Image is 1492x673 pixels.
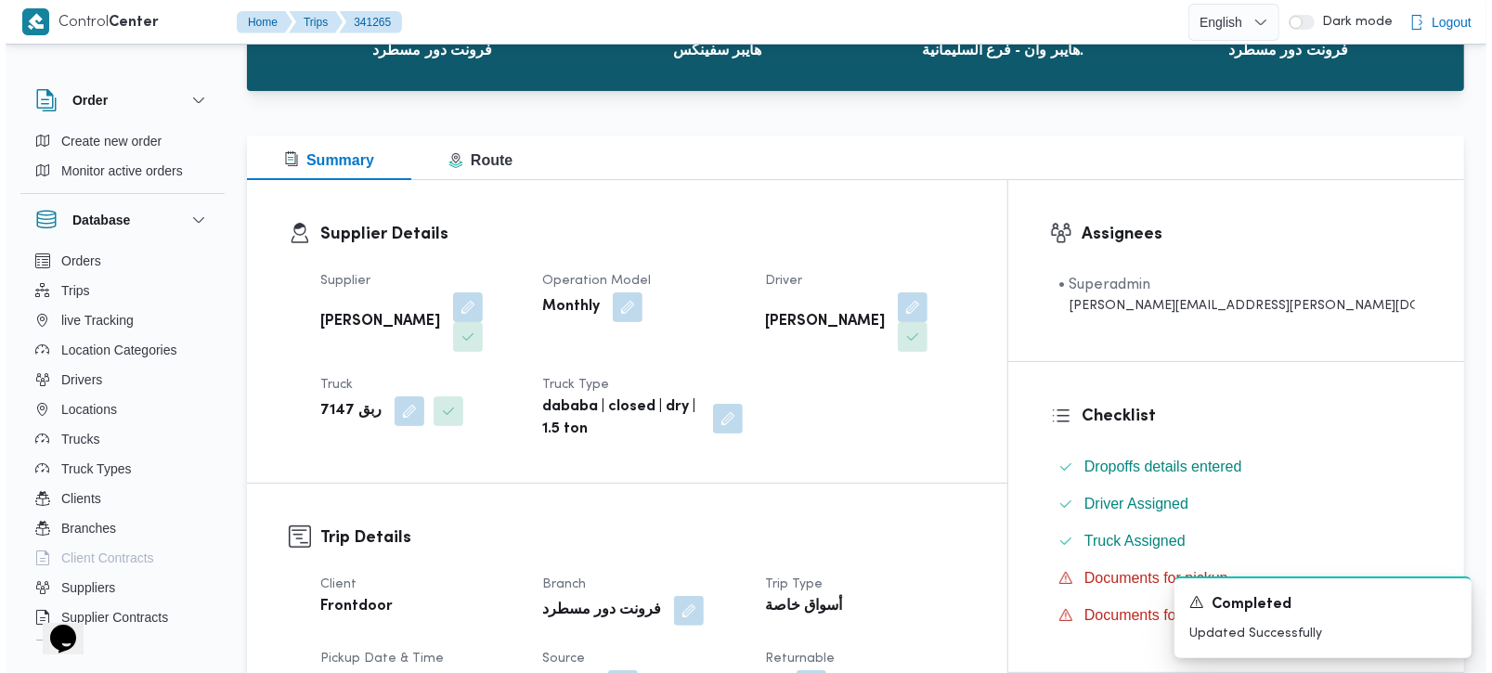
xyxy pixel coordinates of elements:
[56,309,128,331] span: live Tracking
[22,424,212,454] button: Trucks
[1079,533,1180,549] span: Truck Assigned
[1076,404,1417,429] h3: Checklist
[315,578,351,590] span: Client
[22,156,212,186] button: Monitor active orders
[759,311,879,333] b: [PERSON_NAME]
[916,39,1079,61] span: هايبر وان - فرع السليمانية.
[1079,604,1226,627] span: Documents for dropoff
[1053,296,1409,316] div: [PERSON_NAME][EMAIL_ADDRESS][PERSON_NAME][DOMAIN_NAME]
[1079,607,1226,623] span: Documents for dropoff
[279,152,369,168] span: Summary
[22,305,212,335] button: live Tracking
[15,126,219,193] div: Order
[1184,624,1451,643] p: Updated Successfully
[56,636,102,658] span: Devices
[67,209,124,231] h3: Database
[56,279,84,302] span: Trips
[283,11,337,33] button: Trips
[56,517,110,539] span: Branches
[315,222,960,247] h3: Supplier Details
[15,246,219,648] div: Database
[537,653,579,665] span: Source
[1053,274,1409,296] div: • Superadmin
[22,395,212,424] button: Locations
[537,578,580,590] span: Branch
[315,379,347,391] span: Truck
[668,39,756,61] span: هايبر سفينكس
[22,602,212,632] button: Supplier Contracts
[67,89,102,111] h3: Order
[1079,530,1180,552] span: Truck Assigned
[1309,15,1387,30] span: Dark mode
[22,513,212,543] button: Branches
[56,547,149,569] span: Client Contracts
[1206,594,1286,616] span: Completed
[1076,222,1417,247] h3: Assignees
[1079,493,1183,515] span: Driver Assigned
[56,398,111,421] span: Locations
[537,296,594,318] b: Monthly
[22,454,212,484] button: Truck Types
[22,276,212,305] button: Trips
[103,16,153,30] b: Center
[1079,459,1237,474] span: Dropoffs details entered
[1079,496,1183,511] span: Driver Assigned
[56,160,177,182] span: Monitor active orders
[315,311,435,333] b: [PERSON_NAME]
[315,275,365,287] span: Supplier
[315,653,438,665] span: Pickup date & time
[1045,563,1417,593] button: Documents for pickup
[19,599,78,654] iframe: chat widget
[759,578,817,590] span: Trip Type
[1045,601,1417,630] button: Documents for dropoff
[30,89,204,111] button: Order
[537,396,694,441] b: dababa | closed | dry | 1.5 ton
[1079,456,1237,478] span: Dropoffs details entered
[22,543,212,573] button: Client Contracts
[759,653,829,665] span: Returnable
[56,339,172,361] span: Location Categories
[22,335,212,365] button: Location Categories
[56,130,156,152] span: Create new order
[1045,526,1417,556] button: Truck Assigned
[759,596,837,618] b: أسواق خاصة
[1184,593,1451,616] div: Notification
[231,11,287,33] button: Home
[56,428,94,450] span: Trucks
[537,275,645,287] span: Operation Model
[56,487,96,510] span: Clients
[22,573,212,602] button: Suppliers
[443,152,507,168] span: Route
[56,606,162,628] span: Supplier Contracts
[1045,489,1417,519] button: Driver Assigned
[315,596,387,618] b: Frontdoor
[1426,11,1466,33] span: Logout
[22,484,212,513] button: Clients
[56,250,96,272] span: Orders
[1045,452,1417,482] button: Dropoffs details entered
[22,632,212,662] button: Devices
[17,8,44,35] img: X8yXhbKr1z7QwAAAABJRU5ErkJggg==
[1079,570,1223,586] span: Documents for pickup
[537,600,655,622] b: فرونت دور مسطرد
[1396,4,1473,41] button: Logout
[22,126,212,156] button: Create new order
[367,39,487,61] span: فرونت دور مسطرد
[22,365,212,395] button: Drivers
[56,369,97,391] span: Drivers
[315,525,960,550] h3: Trip Details
[1079,567,1223,589] span: Documents for pickup
[30,209,204,231] button: Database
[22,246,212,276] button: Orders
[56,458,125,480] span: Truck Types
[537,379,603,391] span: Truck Type
[315,400,376,422] b: ربق 7147
[56,576,110,599] span: Suppliers
[1223,39,1343,61] span: فرونت دور مسطرد
[759,275,797,287] span: Driver
[1053,274,1409,316] span: • Superadmin mohamed.nabil@illa.com.eg
[333,11,396,33] button: 341265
